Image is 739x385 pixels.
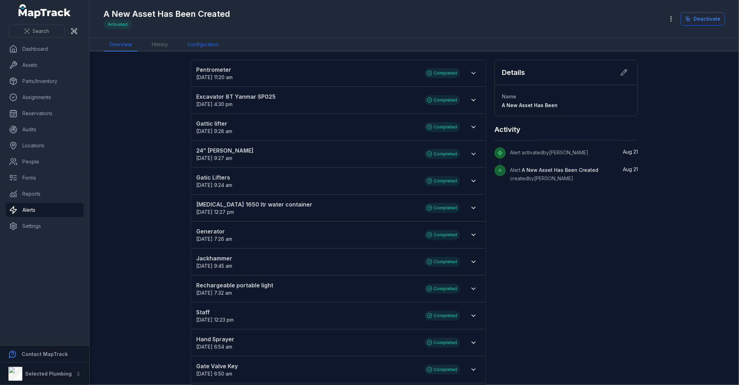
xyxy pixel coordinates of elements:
div: Completed [425,68,460,78]
span: Alert created by [PERSON_NAME] [510,167,598,181]
time: 9/11/2025, 6:54:21 AM [197,344,233,350]
strong: Staff [197,308,418,316]
span: Search [33,28,49,35]
a: History [146,38,173,51]
a: Hand Sprayer[DATE] 6:54 am [197,335,418,350]
a: Parts/Inventory [6,74,84,88]
span: [DATE] 7:26 am [197,236,233,242]
time: 9/16/2025, 9:45:42 AM [197,263,233,269]
span: [DATE] 12:27 pm [197,209,234,215]
a: Assignments [6,90,84,104]
h2: Activity [495,125,520,134]
a: Overview [104,38,138,51]
a: Alerts [6,203,84,217]
h2: Details [502,68,525,77]
span: A New Asset Has Been Created [502,102,579,108]
a: Locations [6,139,84,153]
time: 9/19/2025, 12:27:22 PM [197,209,234,215]
h1: A New Asset Has Been Created [104,8,230,20]
span: [DATE] 9:45 am [197,263,233,269]
span: [DATE] 6:54 am [197,344,233,350]
a: Audits [6,122,84,136]
button: Search [8,24,65,38]
time: 9/22/2025, 9:27:25 AM [197,155,233,161]
a: Staff[DATE] 12:23 pm [197,308,418,323]
strong: Hand Sprayer [197,335,418,343]
strong: 24” [PERSON_NAME] [197,146,418,155]
a: Reports [6,187,84,201]
time: 9/23/2025, 4:30:37 PM [197,101,233,107]
time: 8/21/2025, 7:46:45 AM [623,166,638,172]
a: Generator[DATE] 7:26 am [197,227,418,243]
div: Completed [425,95,460,105]
a: Excavator 8T Yanmar SP025[DATE] 4:30 pm [197,92,418,108]
span: [DATE] 12:23 pm [197,317,234,323]
a: Assets [6,58,84,72]
span: [DATE] 11:20 am [197,74,233,80]
div: Completed [425,176,460,186]
strong: Gattic lifter [197,119,418,128]
div: Completed [425,284,460,294]
span: [DATE] 9:24 am [197,182,233,188]
a: Settings [6,219,84,233]
strong: Gate Valve Key [197,362,418,370]
a: Jackhammer[DATE] 9:45 am [197,254,418,269]
a: Reservations [6,106,84,120]
a: Forms [6,171,84,185]
strong: Selected Plumbing [25,371,72,377]
a: Rechargeable portable light[DATE] 7:32 am [197,281,418,296]
time: 9/24/2025, 11:20:42 AM [197,74,233,80]
span: Name [502,93,516,99]
time: 9/22/2025, 9:28:33 AM [197,128,233,134]
span: Aug 21 [623,166,638,172]
a: Gate Valve Key[DATE] 6:50 am [197,362,418,377]
span: A New Asset Has Been Created [522,167,598,173]
strong: [MEDICAL_DATA] 1650 ltr water container [197,200,418,209]
time: 8/21/2025, 7:50:02 AM [623,149,638,155]
span: [DATE] 9:28 am [197,128,233,134]
strong: Gatic Lifters [197,173,418,182]
div: Completed [425,365,460,374]
div: Completed [425,338,460,348]
a: MapTrack [19,4,71,18]
div: Completed [425,122,460,132]
strong: Rechargeable portable light [197,281,418,289]
div: Completed [425,203,460,213]
span: [DATE] 6:50 am [197,371,233,377]
a: Dashboard [6,42,84,56]
div: Completed [425,257,460,267]
span: [DATE] 9:27 am [197,155,233,161]
time: 9/11/2025, 6:50:53 AM [197,371,233,377]
a: [MEDICAL_DATA] 1650 ltr water container[DATE] 12:27 pm [197,200,418,216]
a: 24” [PERSON_NAME][DATE] 9:27 am [197,146,418,162]
time: 9/22/2025, 9:24:16 AM [197,182,233,188]
div: Completed [425,230,460,240]
div: Completed [425,149,460,159]
strong: Excavator 8T Yanmar SP025 [197,92,418,101]
strong: Generator [197,227,418,236]
time: 9/12/2025, 12:23:47 PM [197,317,234,323]
a: Gatic Lifters[DATE] 9:24 am [197,173,418,189]
a: People [6,155,84,169]
div: Completed [425,311,460,321]
a: Pentrometer[DATE] 11:20 am [197,65,418,81]
strong: Pentrometer [197,65,418,74]
strong: Jackhammer [197,254,418,262]
button: Deactivate [681,12,725,26]
div: Activated [104,20,132,29]
strong: Contact MapTrack [22,351,68,357]
span: [DATE] 7:32 am [197,290,232,296]
time: 9/19/2025, 7:26:25 AM [197,236,233,242]
span: Alert activated by [PERSON_NAME] [510,149,588,155]
span: Aug 21 [623,149,638,155]
a: Configuration [182,38,224,51]
time: 9/16/2025, 7:32:48 AM [197,290,232,296]
span: [DATE] 4:30 pm [197,101,233,107]
a: Gattic lifter[DATE] 9:28 am [197,119,418,135]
